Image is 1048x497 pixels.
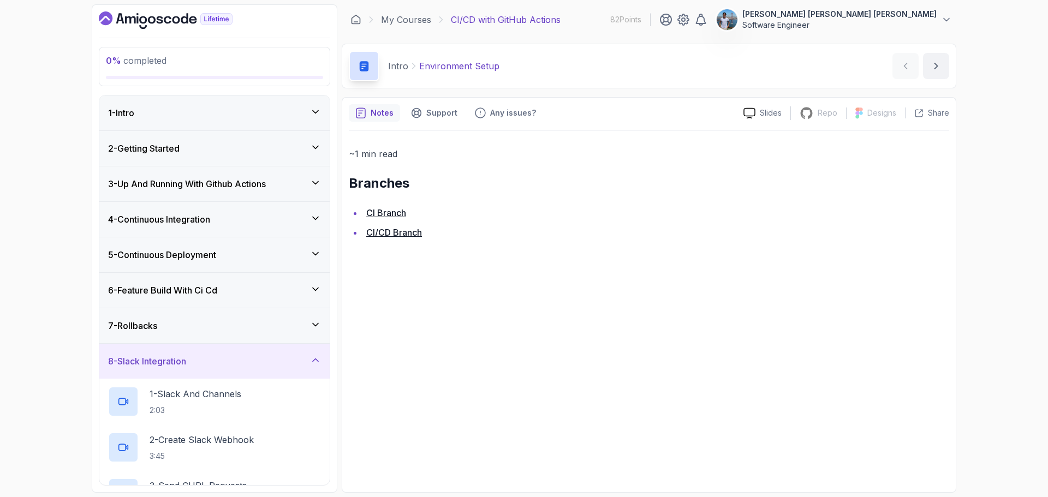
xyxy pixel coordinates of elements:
[366,207,406,218] a: CI Branch
[108,106,134,119] h3: 1 - Intro
[923,53,949,79] button: next content
[349,175,949,192] h2: Branches
[905,107,949,118] button: Share
[108,432,321,463] button: 2-Create Slack Webhook3:45
[150,387,241,400] p: 1 - Slack And Channels
[610,14,641,25] p: 82 Points
[366,227,422,238] a: CI/CD Branch
[349,146,949,161] p: ~1 min read
[867,107,896,118] p: Designs
[349,104,400,122] button: notes button
[468,104,543,122] button: Feedback button
[99,273,330,308] button: 6-Feature Build With Ci Cd
[108,213,210,226] h3: 4 - Continuous Integration
[150,451,254,462] p: 3:45
[99,95,330,130] button: 1-Intro
[99,131,330,166] button: 2-Getting Started
[150,479,247,492] p: 3 - Send CURL Requests
[742,9,937,20] p: [PERSON_NAME] [PERSON_NAME] [PERSON_NAME]
[150,405,241,416] p: 2:03
[150,433,254,446] p: 2 - Create Slack Webhook
[371,107,394,118] p: Notes
[490,107,536,118] p: Any issues?
[388,59,408,73] p: Intro
[99,308,330,343] button: 7-Rollbacks
[735,107,790,119] a: Slides
[818,107,837,118] p: Repo
[108,142,180,155] h3: 2 - Getting Started
[99,237,330,272] button: 5-Continuous Deployment
[892,53,919,79] button: previous content
[426,107,457,118] p: Support
[451,13,561,26] p: CI/CD with GitHub Actions
[106,55,121,66] span: 0 %
[108,248,216,261] h3: 5 - Continuous Deployment
[350,14,361,25] a: Dashboard
[760,107,782,118] p: Slides
[108,386,321,417] button: 1-Slack And Channels2:03
[99,11,258,29] a: Dashboard
[742,20,937,31] p: Software Engineer
[99,202,330,237] button: 4-Continuous Integration
[717,9,737,30] img: user profile image
[381,13,431,26] a: My Courses
[419,59,499,73] p: Environment Setup
[108,319,157,332] h3: 7 - Rollbacks
[404,104,464,122] button: Support button
[108,177,266,190] h3: 3 - Up And Running With Github Actions
[108,355,186,368] h3: 8 - Slack Integration
[928,107,949,118] p: Share
[99,344,330,379] button: 8-Slack Integration
[716,9,952,31] button: user profile image[PERSON_NAME] [PERSON_NAME] [PERSON_NAME]Software Engineer
[99,166,330,201] button: 3-Up And Running With Github Actions
[106,55,166,66] span: completed
[108,284,217,297] h3: 6 - Feature Build With Ci Cd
